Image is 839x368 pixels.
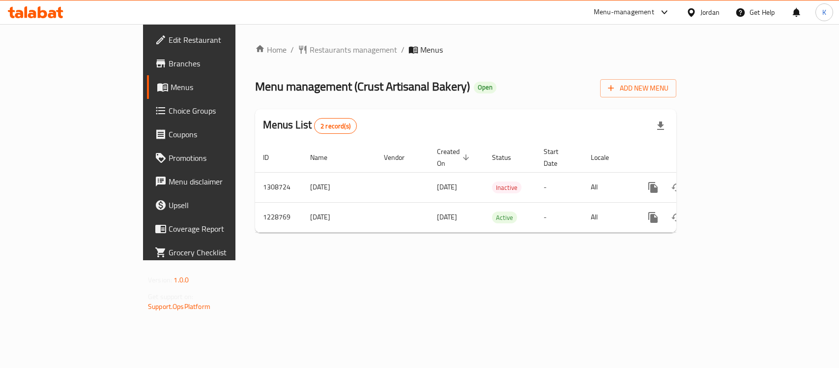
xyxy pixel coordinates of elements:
[420,44,443,56] span: Menus
[583,202,634,232] td: All
[384,152,417,163] span: Vendor
[147,123,283,146] a: Coupons
[169,58,275,69] span: Branches
[583,172,634,202] td: All
[474,82,496,93] div: Open
[263,152,282,163] span: ID
[147,52,283,75] a: Branches
[169,128,275,140] span: Coupons
[492,182,521,193] span: Inactive
[255,44,676,56] nav: breadcrumb
[174,274,189,286] span: 1.0.0
[147,217,283,241] a: Coverage Report
[492,212,517,223] div: Active
[310,44,397,56] span: Restaurants management
[641,206,665,229] button: more
[169,34,275,46] span: Edit Restaurant
[147,146,283,170] a: Promotions
[169,152,275,164] span: Promotions
[169,176,275,187] span: Menu disclaimer
[290,44,294,56] li: /
[591,152,622,163] span: Locale
[147,28,283,52] a: Edit Restaurant
[665,206,689,229] button: Change Status
[171,81,275,93] span: Menus
[600,79,676,97] button: Add New Menu
[147,170,283,193] a: Menu disclaimer
[148,290,193,303] span: Get support on:
[147,75,283,99] a: Menus
[169,105,275,117] span: Choice Groups
[310,152,340,163] span: Name
[437,211,457,223] span: [DATE]
[474,83,496,92] span: Open
[169,223,275,235] span: Coverage Report
[594,6,654,18] div: Menu-management
[302,202,376,232] td: [DATE]
[608,82,668,94] span: Add New Menu
[147,241,283,264] a: Grocery Checklist
[492,152,524,163] span: Status
[437,146,472,169] span: Created On
[492,182,521,193] div: Inactive
[536,202,583,232] td: -
[147,193,283,217] a: Upsell
[315,122,356,131] span: 2 record(s)
[822,7,826,18] span: K
[298,44,397,56] a: Restaurants management
[169,246,275,258] span: Grocery Checklist
[148,300,210,313] a: Support.OpsPlatform
[649,114,672,138] div: Export file
[437,181,457,193] span: [DATE]
[536,172,583,202] td: -
[148,274,172,286] span: Version:
[492,212,517,223] span: Active
[255,75,470,97] span: Menu management ( Crust Artisanal Bakery )
[634,143,744,173] th: Actions
[263,118,357,134] h2: Menus List
[544,146,571,169] span: Start Date
[401,44,405,56] li: /
[641,176,665,199] button: more
[700,7,720,18] div: Jordan
[169,199,275,211] span: Upsell
[314,118,357,134] div: Total records count
[302,172,376,202] td: [DATE]
[147,99,283,123] a: Choice Groups
[255,143,744,233] table: enhanced table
